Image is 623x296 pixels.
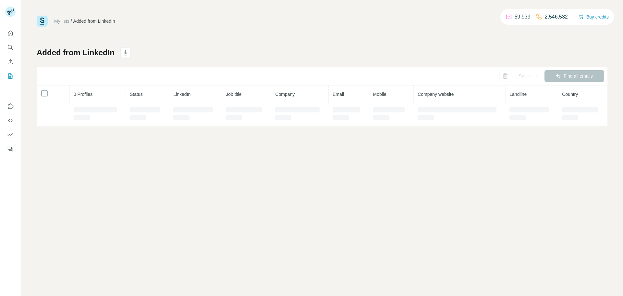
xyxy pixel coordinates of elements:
[515,13,531,21] p: 59,939
[275,92,295,97] span: Company
[509,92,527,97] span: Landline
[71,18,72,24] li: /
[130,92,143,97] span: Status
[5,115,16,126] button: Use Surfe API
[5,70,16,82] button: My lists
[562,92,578,97] span: Country
[5,42,16,53] button: Search
[5,143,16,155] button: Feedback
[226,92,241,97] span: Job title
[5,56,16,68] button: Enrich CSV
[373,92,386,97] span: Mobile
[54,19,69,24] a: My lists
[74,92,92,97] span: 0 Profiles
[5,27,16,39] button: Quick start
[37,47,115,58] h1: Added from LinkedIn
[418,92,454,97] span: Company website
[173,92,190,97] span: LinkedIn
[333,92,344,97] span: Email
[5,100,16,112] button: Use Surfe on LinkedIn
[37,16,48,27] img: Surfe Logo
[579,12,609,21] button: Buy credits
[545,13,568,21] p: 2,546,532
[5,129,16,141] button: Dashboard
[73,18,115,24] div: Added from LinkedIn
